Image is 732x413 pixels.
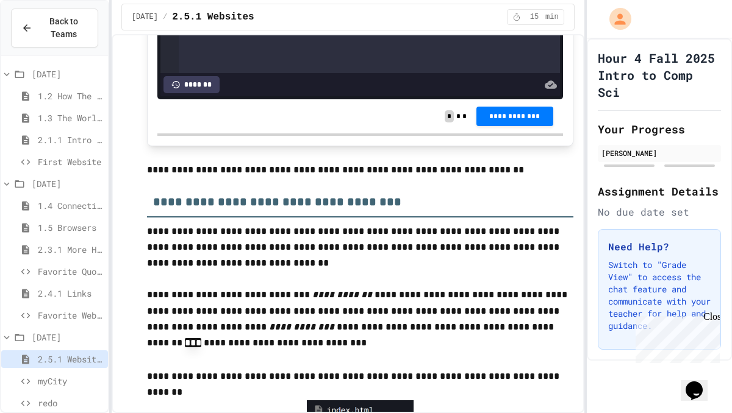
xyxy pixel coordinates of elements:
span: myCity [38,375,103,387]
iframe: chat widget [631,311,720,363]
span: [DATE] [32,68,103,80]
span: / [163,12,167,22]
h1: Hour 4 Fall 2025 Intro to Comp Sci [598,49,721,101]
h2: Assignment Details [598,183,721,200]
span: 2.4.1 Links [38,287,103,300]
span: 2.5.1 Websites [38,353,103,365]
span: redo [38,397,103,409]
span: 2.3.1 More HTML Tags [38,243,103,256]
span: 1.3 The World Wide Web [38,111,103,124]
span: 1.5 Browsers [38,221,103,234]
h2: Your Progress [598,121,721,138]
span: min [545,12,559,22]
button: Back to Teams [11,9,98,48]
span: 1.4 Connecting to a Website [38,199,103,212]
span: Favorite Quote [38,265,103,278]
span: 2.1.1 Intro to HTML [38,133,103,146]
span: 2.5.1 Websites [172,10,254,24]
div: [PERSON_NAME] [601,147,717,158]
div: My Account [597,5,634,33]
span: [DATE] [32,331,103,344]
span: [DATE] [132,12,158,22]
h3: Need Help? [608,239,711,254]
span: First Website [38,155,103,168]
iframe: chat widget [681,364,720,401]
div: Chat with us now!Close [5,5,84,77]
span: 15 [525,12,544,22]
span: Back to Teams [40,15,88,41]
span: 1.2 How The Internet Works [38,90,103,102]
p: Switch to "Grade View" to access the chat feature and communicate with your teacher for help and ... [608,259,711,332]
span: Favorite Websites [38,309,103,322]
div: No due date set [598,205,721,219]
span: [DATE] [32,177,103,190]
